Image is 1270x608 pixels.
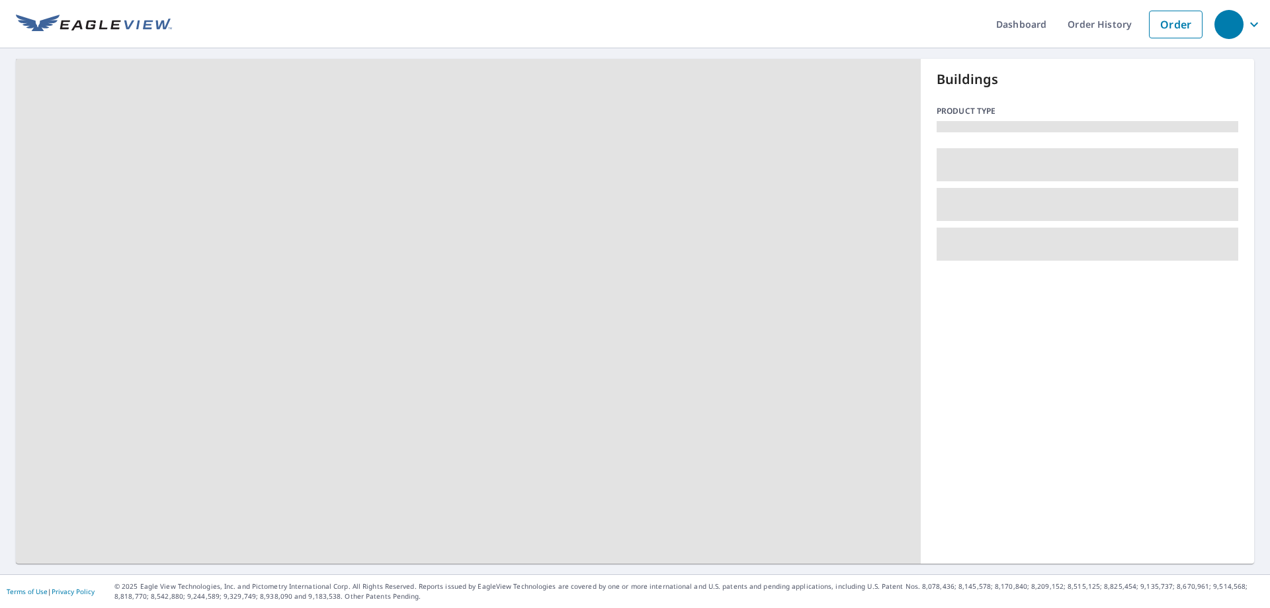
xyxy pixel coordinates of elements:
p: © 2025 Eagle View Technologies, Inc. and Pictometry International Corp. All Rights Reserved. Repo... [114,582,1263,601]
img: EV Logo [16,15,172,34]
a: Terms of Use [7,587,48,596]
p: | [7,587,95,595]
p: Buildings [937,69,1238,89]
a: Order [1149,11,1203,38]
p: Product type [937,105,1238,117]
a: Privacy Policy [52,587,95,596]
